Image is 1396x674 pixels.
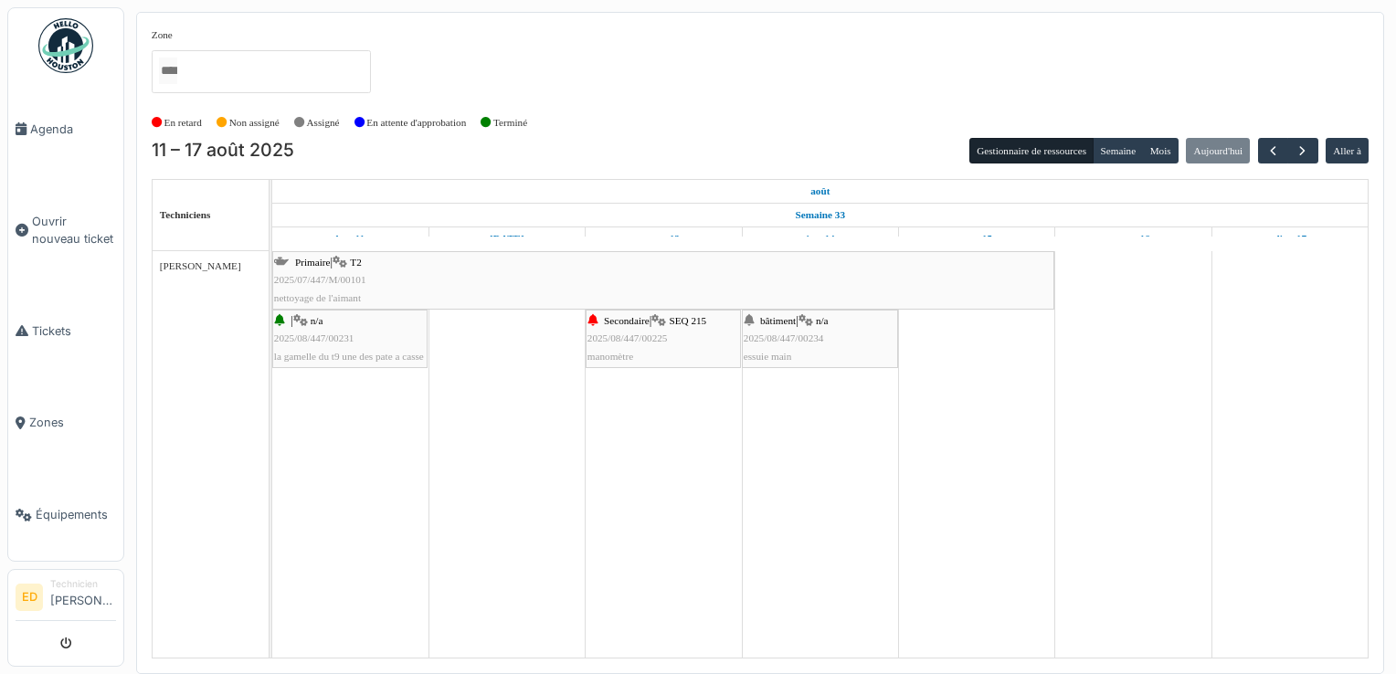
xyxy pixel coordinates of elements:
[274,274,366,285] span: 2025/07/447/M/00101
[8,175,123,285] a: Ouvrir nouveau ticket
[806,180,834,203] a: 11 août 2025
[159,58,177,84] input: Tous
[274,351,424,362] span: la gamelle du t9 une des pate a casse
[164,115,202,131] label: En retard
[29,414,116,431] span: Zones
[274,332,354,343] span: 2025/08/447/00231
[8,377,123,469] a: Zones
[1113,227,1155,250] a: 16 août 2025
[1270,227,1311,250] a: 17 août 2025
[32,322,116,340] span: Tickets
[8,83,123,175] a: Agenda
[587,351,633,362] span: manomètre
[1186,138,1250,163] button: Aujourd'hui
[366,115,466,131] label: En attente d'approbation
[32,213,116,247] span: Ouvrir nouveau ticket
[8,285,123,377] a: Tickets
[744,332,824,343] span: 2025/08/447/00234
[331,227,369,250] a: 11 août 2025
[16,577,116,621] a: ED Technicien[PERSON_NAME]
[295,257,331,268] span: Primaire
[744,312,896,365] div: |
[274,254,1052,307] div: |
[152,27,173,43] label: Zone
[1142,138,1179,163] button: Mois
[50,577,116,616] li: [PERSON_NAME]
[160,209,211,220] span: Techniciens
[274,312,426,365] div: |
[1326,138,1369,163] button: Aller à
[307,115,340,131] label: Assigné
[969,138,1094,163] button: Gestionnaire de ressources
[604,315,650,326] span: Secondaire
[8,469,123,561] a: Équipements
[50,577,116,591] div: Technicien
[38,18,93,73] img: Badge_color-CXgf-gQk.svg
[350,257,361,268] span: T2
[229,115,280,131] label: Non assigné
[1287,138,1317,164] button: Suivant
[669,315,706,326] span: SEQ 215
[1093,138,1143,163] button: Semaine
[36,506,116,523] span: Équipements
[957,227,997,250] a: 15 août 2025
[744,351,792,362] span: essuie main
[760,315,796,326] span: bâtiment
[311,315,323,326] span: n/a
[493,115,527,131] label: Terminé
[587,312,739,365] div: |
[152,140,294,162] h2: 11 – 17 août 2025
[485,227,529,250] a: 12 août 2025
[801,227,840,250] a: 14 août 2025
[16,584,43,611] li: ED
[160,260,241,271] span: [PERSON_NAME]
[643,227,684,250] a: 13 août 2025
[791,204,850,226] a: Semaine 33
[587,332,668,343] span: 2025/08/447/00225
[1258,138,1288,164] button: Précédent
[30,121,116,138] span: Agenda
[274,292,361,303] span: nettoyage de l'aimant
[816,315,829,326] span: n/a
